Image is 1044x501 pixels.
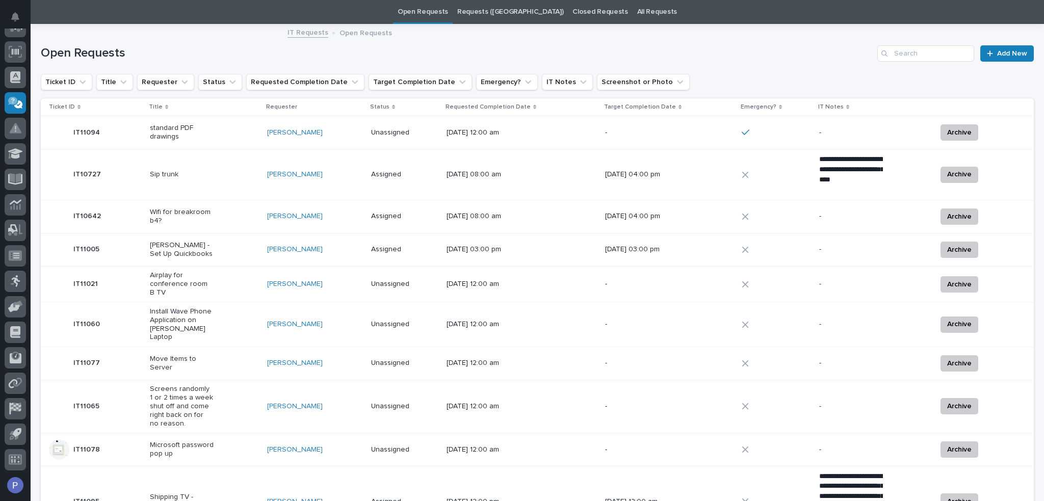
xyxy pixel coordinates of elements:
[41,149,1034,200] tr: IT10727IT10727 Sip trunk[PERSON_NAME] Assigned[DATE] 08:00 am[DATE] 04:00 pm**** **** **** **** *...
[941,398,978,414] button: Archive
[149,101,163,113] p: Title
[476,74,538,90] button: Emergency?
[371,280,435,288] p: Unassigned
[49,101,75,113] p: Ticket ID
[288,26,328,38] a: IT Requests
[447,280,510,288] p: [DATE] 12:00 am
[41,74,92,90] button: Ticket ID
[941,242,978,258] button: Archive
[877,45,974,62] input: Search
[150,241,214,258] p: [PERSON_NAME] - Set Up Quickbooks
[73,278,100,288] p: IT11021
[947,244,972,256] span: Archive
[73,168,103,179] p: IT10727
[980,45,1034,62] a: Add New
[96,74,133,90] button: Title
[819,212,883,221] p: -
[947,126,972,139] span: Archive
[41,347,1034,380] tr: IT11077IT11077 Move Items to Server[PERSON_NAME] Unassigned[DATE] 12:00 am--Archive
[605,212,669,221] p: [DATE] 04:00 pm
[73,443,102,454] p: IT11078
[267,445,323,454] a: [PERSON_NAME]
[605,170,669,179] p: [DATE] 04:00 pm
[605,320,669,329] p: -
[371,170,435,179] p: Assigned
[371,445,435,454] p: Unassigned
[947,318,972,330] span: Archive
[246,74,364,90] button: Requested Completion Date
[605,402,669,411] p: -
[605,280,669,288] p: -
[819,359,883,367] p: -
[198,74,242,90] button: Status
[947,400,972,412] span: Archive
[267,320,323,329] a: [PERSON_NAME]
[941,124,978,141] button: Archive
[941,208,978,225] button: Archive
[447,402,510,411] p: [DATE] 12:00 am
[5,6,26,28] button: Notifications
[13,12,26,29] div: Notifications
[447,359,510,367] p: [DATE] 12:00 am
[947,443,972,456] span: Archive
[267,245,323,254] a: [PERSON_NAME]
[941,276,978,293] button: Archive
[447,320,510,329] p: [DATE] 12:00 am
[819,280,883,288] p: -
[947,210,972,223] span: Archive
[340,27,392,38] p: Open Requests
[819,245,883,254] p: -
[447,128,510,137] p: [DATE] 12:00 am
[741,101,776,113] p: Emergency?
[150,307,214,341] p: Install Wave Phone Application on [PERSON_NAME] Laptop
[41,46,873,61] h1: Open Requests
[447,245,510,254] p: [DATE] 03:00 pm
[446,101,531,113] p: Requested Completion Date
[267,280,323,288] a: [PERSON_NAME]
[371,128,435,137] p: Unassigned
[150,355,214,372] p: Move Items to Server
[818,101,844,113] p: IT Notes
[150,385,214,428] p: Screens randomly 1 or 2 times a week shut off and come right back on for no reason.
[267,359,323,367] a: [PERSON_NAME]
[41,200,1034,233] tr: IT10642IT10642 Wifi for breakroom b4?[PERSON_NAME] Assigned[DATE] 08:00 am[DATE] 04:00 pm-Archive
[447,445,510,454] p: [DATE] 12:00 am
[267,402,323,411] a: [PERSON_NAME]
[947,357,972,370] span: Archive
[597,74,690,90] button: Screenshot or Photo
[267,128,323,137] a: [PERSON_NAME]
[997,50,1027,57] span: Add New
[605,128,669,137] p: -
[371,359,435,367] p: Unassigned
[941,355,978,372] button: Archive
[542,74,593,90] button: IT Notes
[371,245,435,254] p: Assigned
[605,359,669,367] p: -
[267,212,323,221] a: [PERSON_NAME]
[604,101,676,113] p: Target Completion Date
[41,302,1034,347] tr: IT11060IT11060 Install Wave Phone Application on [PERSON_NAME] Laptop[PERSON_NAME] Unassigned[DAT...
[150,271,214,297] p: Airplay for conference room B TV
[73,243,101,254] p: IT11005
[150,124,214,141] p: standard PDF drawings
[605,245,669,254] p: [DATE] 03:00 pm
[819,402,883,411] p: -
[41,380,1034,433] tr: IT11065IT11065 Screens randomly 1 or 2 times a week shut off and come right back on for no reason...
[941,167,978,183] button: Archive
[819,445,883,454] p: -
[947,168,972,180] span: Archive
[447,212,510,221] p: [DATE] 08:00 am
[150,208,214,225] p: Wifi for breakroom b4?
[41,433,1034,466] tr: IT11078IT11078 Microsoft password pop up[PERSON_NAME] Unassigned[DATE] 12:00 am--Archive
[267,170,323,179] a: [PERSON_NAME]
[266,101,297,113] p: Requester
[941,317,978,333] button: Archive
[371,212,435,221] p: Assigned
[447,170,510,179] p: [DATE] 08:00 am
[947,278,972,291] span: Archive
[41,233,1034,266] tr: IT11005IT11005 [PERSON_NAME] - Set Up Quickbooks[PERSON_NAME] Assigned[DATE] 03:00 pm[DATE] 03:00...
[371,402,435,411] p: Unassigned
[371,320,435,329] p: Unassigned
[73,210,103,221] p: IT10642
